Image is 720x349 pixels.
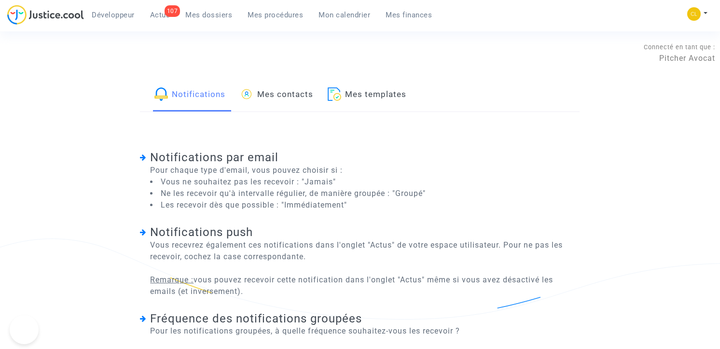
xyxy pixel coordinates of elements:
li: Vous ne souhaitez pas les recevoir : "Jamais" [150,176,426,188]
span: Vous recevrez également ces notifications dans l'onglet "Actus" de votre espace utilisateur. Pour... [140,239,580,297]
span: Mes finances [386,11,432,19]
span: Mes dossiers [185,11,232,19]
span: Notifications par email [150,151,278,164]
a: Notifications [154,79,225,112]
span: Pour chaque type d'email, vous pouvez choisir si : [140,165,426,211]
a: 107Actus [142,8,178,22]
a: Mes contacts [240,79,313,112]
a: Mes procédures [240,8,311,22]
iframe: Help Scout Beacon - Open [10,315,39,344]
a: Mes dossiers [178,8,240,22]
img: icon-user.svg [240,87,253,101]
span: Mes procédures [248,11,303,19]
span: Connecté en tant que : [644,43,715,51]
li: Ne les recevoir qu'à intervalle régulier, de manière groupée : "Groupé" [150,188,426,199]
span: Mon calendrier [318,11,370,19]
div: 107 [165,5,180,17]
span: Fréquence des notifications groupées [150,312,362,325]
img: icon-file.svg [328,87,341,101]
span: Notifications push [150,225,253,239]
li: Les recevoir dès que possible : "Immédiatement" [150,199,426,211]
a: Mon calendrier [311,8,378,22]
a: Mes finances [378,8,440,22]
img: f0b917ab549025eb3af43f3c4438ad5d [687,7,701,21]
span: Pour les notifications groupées, à quelle fréquence souhaitez-vous les recevoir ? [140,325,460,337]
u: Remarque : [150,275,194,284]
span: Développeur [92,11,135,19]
img: jc-logo.svg [7,5,84,25]
a: Mes templates [328,79,406,112]
span: Actus [150,11,170,19]
a: Développeur [84,8,142,22]
img: icon-bell-color.svg [154,87,168,101]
